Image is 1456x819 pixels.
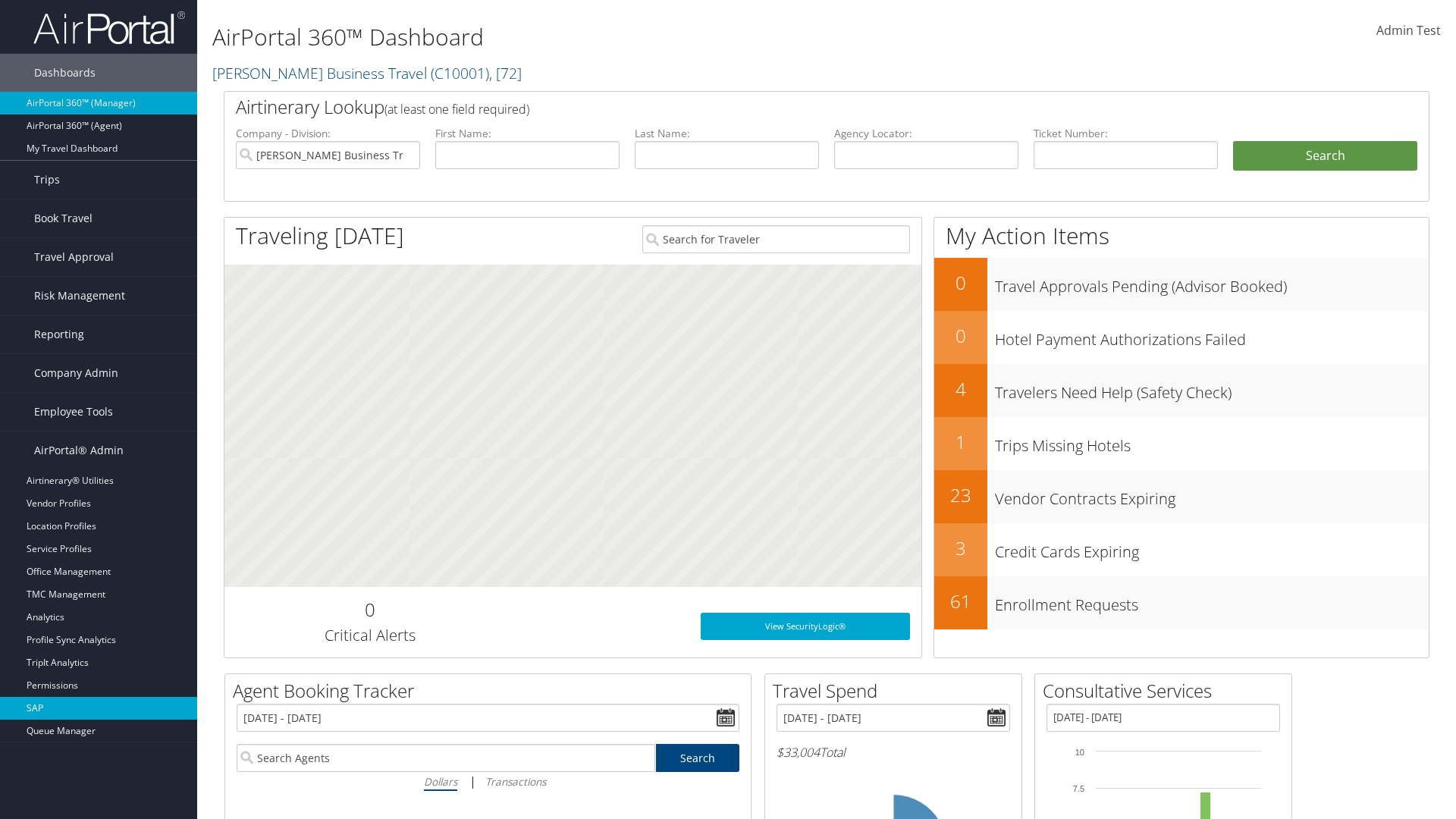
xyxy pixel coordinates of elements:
button: Search [1233,141,1417,171]
a: Admin Test [1376,8,1441,55]
a: 61Enrollment Requests [934,576,1429,629]
span: Travel Approval [34,238,114,276]
h3: Critical Alerts [236,625,504,646]
input: Search for Traveler [642,225,910,253]
h2: 61 [934,588,987,614]
a: 3Credit Cards Expiring [934,523,1429,576]
input: Search Agents [237,744,655,772]
a: [PERSON_NAME] Business Travel [212,63,522,83]
h2: Agent Booking Tracker [233,678,751,704]
h2: Consultative Services [1043,678,1291,704]
a: 0Travel Approvals Pending (Advisor Booked) [934,258,1429,311]
span: Dashboards [34,54,96,92]
h1: My Action Items [934,220,1429,252]
h2: 0 [934,270,987,296]
h3: Enrollment Requests [995,587,1429,616]
h2: 4 [934,376,987,402]
label: Company - Division: [236,126,420,141]
tspan: 10 [1075,748,1084,757]
h2: 0 [236,597,504,623]
label: Agency Locator: [834,126,1018,141]
tspan: 7.5 [1073,784,1084,793]
h2: 23 [934,482,987,508]
h2: 3 [934,535,987,561]
h3: Trips Missing Hotels [995,428,1429,457]
h3: Hotel Payment Authorizations Failed [995,322,1429,350]
span: Employee Tools [34,393,113,431]
label: Last Name: [635,126,819,141]
a: View SecurityLogic® [701,613,910,640]
h3: Travelers Need Help (Safety Check) [995,375,1429,403]
span: Book Travel [34,199,93,237]
h3: Travel Approvals Pending (Advisor Booked) [995,268,1429,297]
span: Reporting [34,315,84,353]
h6: Total [777,744,1010,761]
a: 0Hotel Payment Authorizations Failed [934,311,1429,364]
span: , [ 72 ] [489,63,522,83]
span: Trips [34,161,60,199]
span: $33,004 [777,744,820,761]
h2: 1 [934,429,987,455]
div: | [237,772,739,791]
a: 1Trips Missing Hotels [934,417,1429,470]
span: Risk Management [34,277,125,315]
span: AirPortal® Admin [34,431,124,469]
h2: 0 [934,323,987,349]
h3: Credit Cards Expiring [995,534,1429,563]
i: Transactions [485,774,546,789]
h1: AirPortal 360™ Dashboard [212,21,1031,53]
h1: Traveling [DATE] [236,220,404,252]
h2: Airtinerary Lookup [236,94,1317,120]
span: (at least one field required) [384,101,529,118]
span: ( C10001 ) [431,63,489,83]
span: Company Admin [34,354,118,392]
a: 23Vendor Contracts Expiring [934,470,1429,523]
img: airportal-logo.png [33,10,185,45]
a: Search [656,744,740,772]
span: Admin Test [1376,22,1441,39]
label: Ticket Number: [1034,126,1218,141]
label: First Name: [435,126,620,141]
i: Dollars [424,774,457,789]
h2: Travel Spend [773,678,1021,704]
h3: Vendor Contracts Expiring [995,481,1429,510]
a: 4Travelers Need Help (Safety Check) [934,364,1429,417]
